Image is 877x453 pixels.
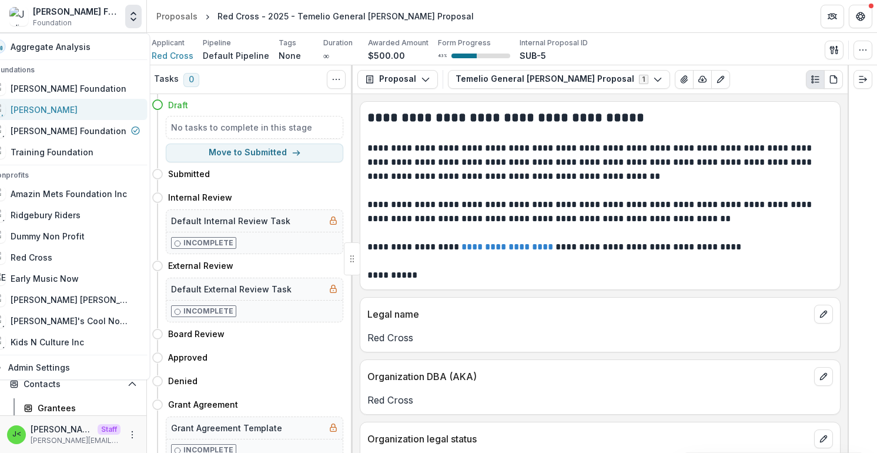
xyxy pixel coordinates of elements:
[367,307,809,321] p: Legal name
[323,49,329,62] p: ∞
[168,398,238,411] h4: Grant Agreement
[171,422,282,434] h5: Grant Agreement Template
[367,432,809,446] p: Organization legal status
[125,5,142,28] button: Open entity switcher
[279,38,296,48] p: Tags
[438,38,491,48] p: Form Progress
[166,144,343,162] button: Move to Submitted
[849,5,872,28] button: Get Help
[152,8,202,25] a: Proposals
[33,5,120,18] div: [PERSON_NAME] Foundation
[98,424,120,435] p: Staff
[31,435,120,446] p: [PERSON_NAME][EMAIL_ADDRESS][DOMAIN_NAME]
[168,375,198,387] h4: Denied
[168,191,232,204] h4: Internal Review
[171,215,290,227] h5: Default Internal Review Task
[171,283,292,295] h5: Default External Review Task
[9,7,28,26] img: Julie Foundation
[806,70,825,89] button: Plaintext view
[168,168,210,180] h4: Submitted
[168,328,225,340] h4: Board Review
[520,49,546,62] p: SUB-5
[168,351,207,364] h4: Approved
[711,70,730,89] button: Edit as form
[367,369,809,384] p: Organization DBA (AKA)
[824,70,843,89] button: PDF view
[183,73,199,87] span: 0
[183,238,233,248] p: Incomplete
[203,38,231,48] p: Pipeline
[675,70,694,89] button: View Attached Files
[24,379,123,389] span: Contacts
[814,305,833,324] button: edit
[154,74,179,84] h3: Tasks
[814,367,833,386] button: edit
[38,402,132,414] div: Grantees
[168,99,188,111] h4: Draft
[12,431,21,438] div: Julie <julie@trytemelio.com>
[152,38,185,48] p: Applicant
[327,70,346,89] button: Toggle View Cancelled Tasks
[323,38,353,48] p: Duration
[368,38,429,48] p: Awarded Amount
[19,398,142,418] a: Grantees
[520,38,588,48] p: Internal Proposal ID
[156,10,198,22] div: Proposals
[279,49,301,62] p: None
[183,306,233,317] p: Incomplete
[168,259,233,272] h4: External Review
[438,52,447,60] p: 43 %
[367,331,833,345] p: Red Cross
[152,8,478,25] nav: breadcrumb
[448,70,670,89] button: Temelio General [PERSON_NAME] Proposal1
[357,70,438,89] button: Proposal
[821,5,844,28] button: Partners
[814,429,833,448] button: edit
[367,393,833,407] p: Red Cross
[125,428,139,442] button: More
[368,49,405,62] p: $500.00
[203,49,269,62] p: Default Pipeline
[33,18,72,28] span: Foundation
[853,70,872,89] button: Expand right
[5,375,142,394] button: Open Contacts
[152,49,193,62] a: Red Cross
[31,423,93,435] p: [PERSON_NAME] <[PERSON_NAME][EMAIL_ADDRESS][DOMAIN_NAME]>
[171,121,338,134] h5: No tasks to complete in this stage
[217,10,474,22] div: Red Cross - 2025 - Temelio General [PERSON_NAME] Proposal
